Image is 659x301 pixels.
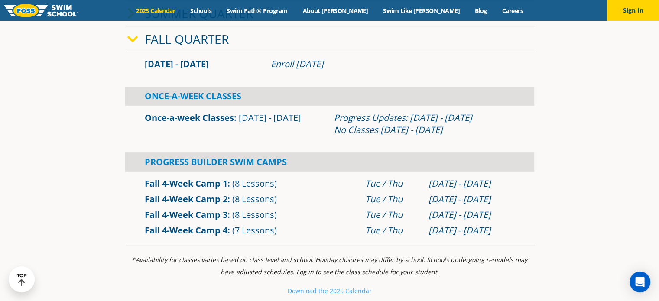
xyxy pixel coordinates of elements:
[494,6,530,15] a: Careers
[376,6,467,15] a: Swim Like [PERSON_NAME]
[288,287,325,295] small: Download th
[630,272,650,292] div: Open Intercom Messenger
[125,87,534,106] div: Once-A-Week Classes
[271,58,515,70] div: Enroll [DATE]
[365,178,420,190] div: Tue / Thu
[219,6,295,15] a: Swim Path® Program
[4,4,78,17] img: FOSS Swim School Logo
[325,287,372,295] small: e 2025 Calendar
[239,112,301,123] span: [DATE] - [DATE]
[295,6,376,15] a: About [PERSON_NAME]
[125,152,534,172] div: Progress Builder Swim Camps
[129,6,183,15] a: 2025 Calendar
[365,224,420,236] div: Tue / Thu
[132,256,527,276] i: *Availability for classes varies based on class level and school. Holiday closures may differ by ...
[145,178,227,189] a: Fall 4-Week Camp 1
[429,178,515,190] div: [DATE] - [DATE]
[334,112,515,136] div: Progress Updates: [DATE] - [DATE] No Classes [DATE] - [DATE]
[365,193,420,205] div: Tue / Thu
[145,209,227,220] a: Fall 4-Week Camp 3
[232,178,277,189] span: (8 Lessons)
[365,209,420,221] div: Tue / Thu
[145,224,227,236] a: Fall 4-Week Camp 4
[429,209,515,221] div: [DATE] - [DATE]
[288,287,372,295] a: Download the 2025 Calendar
[145,112,234,123] a: Once-a-week Classes
[429,224,515,236] div: [DATE] - [DATE]
[232,209,277,220] span: (8 Lessons)
[232,193,277,205] span: (8 Lessons)
[467,6,494,15] a: Blog
[145,58,209,70] span: [DATE] - [DATE]
[145,193,227,205] a: Fall 4-Week Camp 2
[183,6,219,15] a: Schools
[17,273,27,286] div: TOP
[429,193,515,205] div: [DATE] - [DATE]
[145,31,229,47] a: Fall Quarter
[232,224,277,236] span: (7 Lessons)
